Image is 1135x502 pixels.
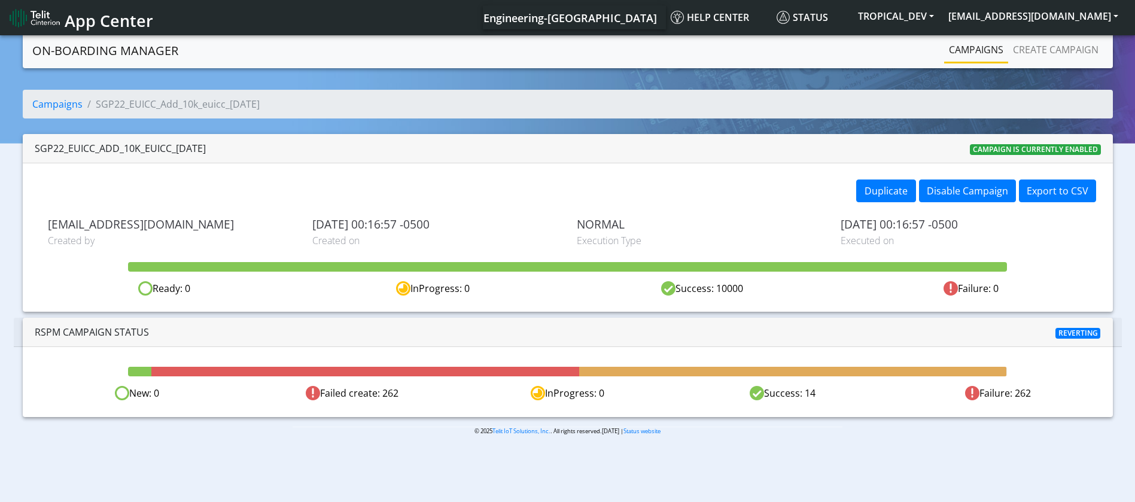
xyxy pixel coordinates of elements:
a: Your current platform instance [483,5,656,29]
span: Campaign is currently enabled [970,144,1101,155]
a: Campaigns [944,38,1008,62]
div: InProgress: 0 [460,386,675,401]
a: Status [772,5,851,29]
img: In progress [531,386,545,400]
img: logo-telit-cinterion-gw-new.png [10,8,60,28]
span: Help center [671,11,749,24]
a: Campaigns [32,98,83,111]
span: [EMAIL_ADDRESS][DOMAIN_NAME] [48,217,294,231]
img: success.svg [661,281,675,296]
a: Status website [623,427,661,435]
div: Failure: 262 [890,386,1106,401]
span: Engineering-[GEOGRAPHIC_DATA] [483,11,657,25]
span: [DATE] 00:16:57 -0500 [312,217,559,231]
a: Telit IoT Solutions, Inc. [492,427,550,435]
img: Failed [306,386,320,400]
img: fail.svg [944,281,958,296]
a: Create campaign [1008,38,1103,62]
span: Reverting [1055,328,1101,339]
button: [EMAIL_ADDRESS][DOMAIN_NAME] [941,5,1125,27]
span: App Center [65,10,153,32]
span: Executed on [841,233,1087,248]
nav: breadcrumb [23,90,1113,128]
span: RSPM Campaign Status [35,325,149,339]
img: Failed [965,386,979,400]
span: Created on [312,233,559,248]
img: knowledge.svg [671,11,684,24]
img: status.svg [777,11,790,24]
img: ready.svg [138,281,153,296]
a: Help center [666,5,772,29]
span: Status [777,11,828,24]
div: New: 0 [30,386,245,401]
button: Duplicate [856,179,916,202]
div: SGP22_EUICC_Add_10k_euicc_[DATE] [35,141,206,156]
p: © 2025 . All rights reserved.[DATE] | [293,427,842,436]
img: Ready [115,386,129,400]
div: InProgress: 0 [299,281,567,296]
a: App Center [10,5,151,31]
div: Success: 14 [675,386,890,401]
div: Ready: 0 [30,281,299,296]
button: Export to CSV [1019,179,1096,202]
img: Success [750,386,764,400]
span: Execution Type [577,233,823,248]
div: Failed create: 262 [245,386,460,401]
a: On-Boarding Manager [32,39,178,63]
button: TROPICAL_DEV [851,5,941,27]
button: Disable Campaign [919,179,1016,202]
li: SGP22_EUICC_Add_10k_euicc_[DATE] [83,97,260,111]
div: Success: 10000 [568,281,836,296]
span: [DATE] 00:16:57 -0500 [841,217,1087,231]
div: Failure: 0 [836,281,1105,296]
span: NORMAL [577,217,823,231]
span: Created by [48,233,294,248]
img: in-progress.svg [396,281,410,296]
